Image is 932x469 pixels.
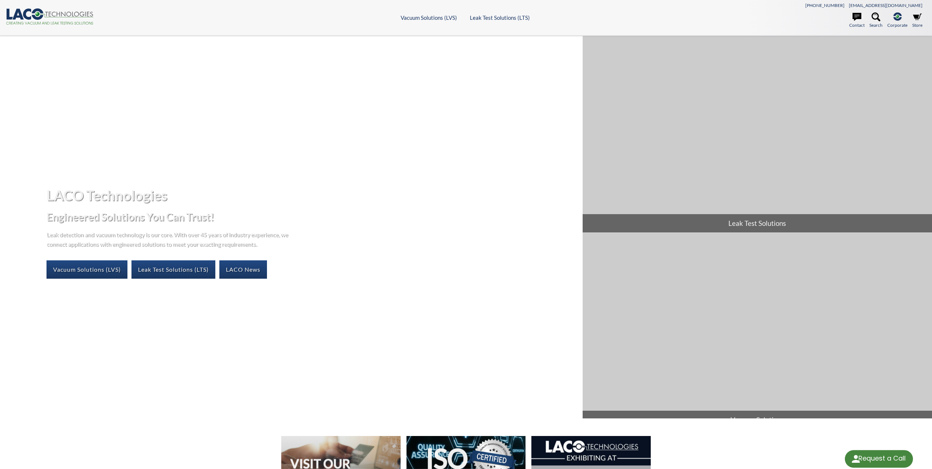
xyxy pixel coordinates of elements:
a: [PHONE_NUMBER] [805,3,844,8]
a: Vacuum Solutions [583,233,932,429]
a: Leak Test Solutions [583,36,932,232]
a: Contact [849,12,865,29]
h1: LACO Technologies [47,186,576,204]
span: Leak Test Solutions [583,214,932,232]
p: Leak detection and vacuum technology is our core. With over 45 years of industry experience, we c... [47,230,292,248]
a: Leak Test Solutions (LTS) [470,14,530,21]
div: Request a Call [845,450,913,468]
h2: Engineered Solutions You Can Trust! [47,210,576,224]
img: round button [850,453,862,465]
a: Store [912,12,922,29]
a: [EMAIL_ADDRESS][DOMAIN_NAME] [849,3,922,8]
a: Vacuum Solutions (LVS) [47,260,127,279]
a: LACO News [219,260,267,279]
div: Request a Call [858,450,906,467]
a: Leak Test Solutions (LTS) [131,260,215,279]
span: Corporate [887,22,907,29]
a: Search [869,12,883,29]
span: Vacuum Solutions [583,411,932,429]
a: Vacuum Solutions (LVS) [401,14,457,21]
